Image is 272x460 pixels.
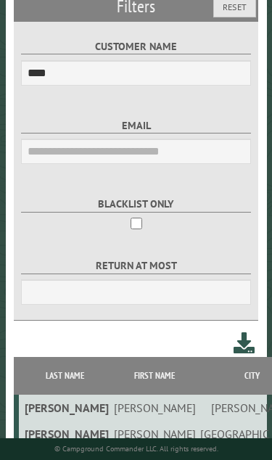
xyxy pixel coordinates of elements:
[19,357,111,395] th: Last Name
[112,421,198,447] td: [PERSON_NAME]
[21,196,251,213] label: Blacklist only
[234,329,255,356] a: Download this customer list (.csv)
[21,38,251,55] label: Customer Name
[19,395,111,421] td: [PERSON_NAME]
[112,357,198,395] th: First Name
[112,395,198,421] td: [PERSON_NAME]
[54,444,218,453] small: © Campground Commander LLC. All rights reserved.
[21,118,251,134] label: Email
[19,421,111,447] td: [PERSON_NAME]
[21,258,251,274] label: Return at most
